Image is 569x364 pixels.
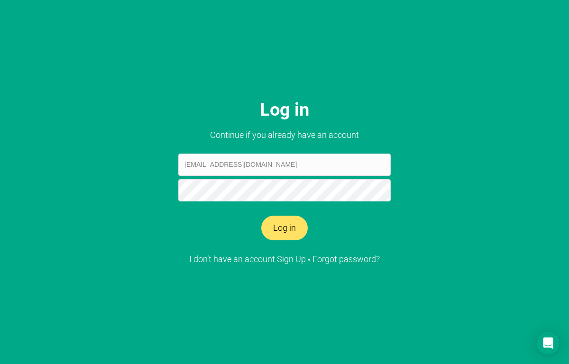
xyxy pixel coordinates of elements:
[189,254,306,264] a: I don’t have an account Sign Up
[178,154,391,176] input: Email address
[261,216,308,240] button: Log in
[537,332,560,355] div: Open Intercom Messenger
[312,254,380,264] a: Forgot password?
[308,256,311,264] span: •
[260,99,309,121] h1: Log in
[205,130,364,140] h2: Continue if you already have an account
